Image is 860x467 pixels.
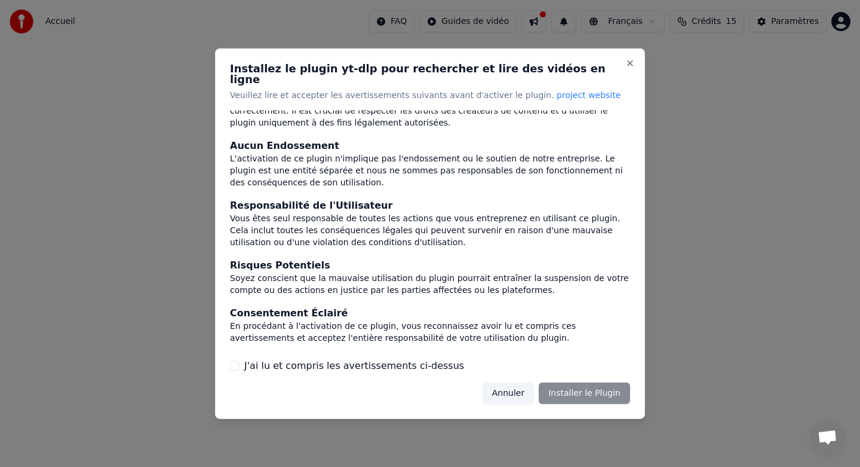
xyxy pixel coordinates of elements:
[230,63,630,84] h2: Installez le plugin yt-dlp pour rechercher et lire des vidéos en ligne
[230,199,630,213] div: Responsabilité de l'Utilisateur
[230,81,630,129] div: Ce plugin peut permettre des actions (comme le téléchargement de contenu) qui pourraient enfreind...
[230,139,630,153] div: Aucun Endossement
[483,383,534,404] button: Annuler
[230,273,630,297] div: Soyez conscient que la mauvaise utilisation du plugin pourrait entraîner la suspension de votre c...
[557,90,621,99] span: project website
[244,359,464,373] label: J'ai lu et compris les avertissements ci-dessus
[230,321,630,344] div: En procédant à l'activation de ce plugin, vous reconnaissez avoir lu et compris ces avertissement...
[230,153,630,189] div: L'activation de ce plugin n'implique pas l'endossement ou le soutien de notre entreprise. Le plug...
[230,306,630,321] div: Consentement Éclairé
[230,89,630,101] p: Veuillez lire et accepter les avertissements suivants avant d'activer le plugin.
[230,213,630,249] div: Vous êtes seul responsable de toutes les actions que vous entreprenez en utilisant ce plugin. Cel...
[230,258,630,273] div: Risques Potentiels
